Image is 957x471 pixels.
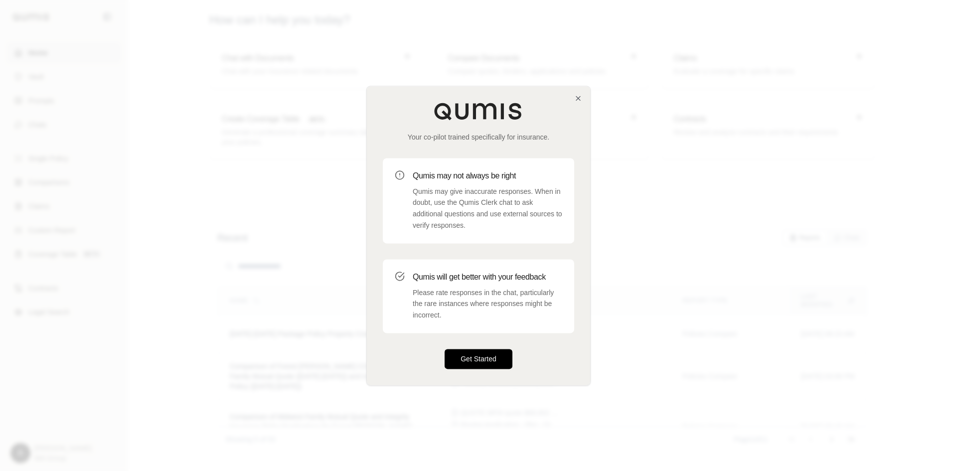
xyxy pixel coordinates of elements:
[434,102,523,120] img: Qumis Logo
[413,186,562,231] p: Qumis may give inaccurate responses. When in doubt, use the Qumis Clerk chat to ask additional qu...
[413,170,562,182] h3: Qumis may not always be right
[445,349,512,369] button: Get Started
[413,287,562,321] p: Please rate responses in the chat, particularly the rare instances where responses might be incor...
[413,271,562,283] h3: Qumis will get better with your feedback
[383,132,574,142] p: Your co-pilot trained specifically for insurance.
